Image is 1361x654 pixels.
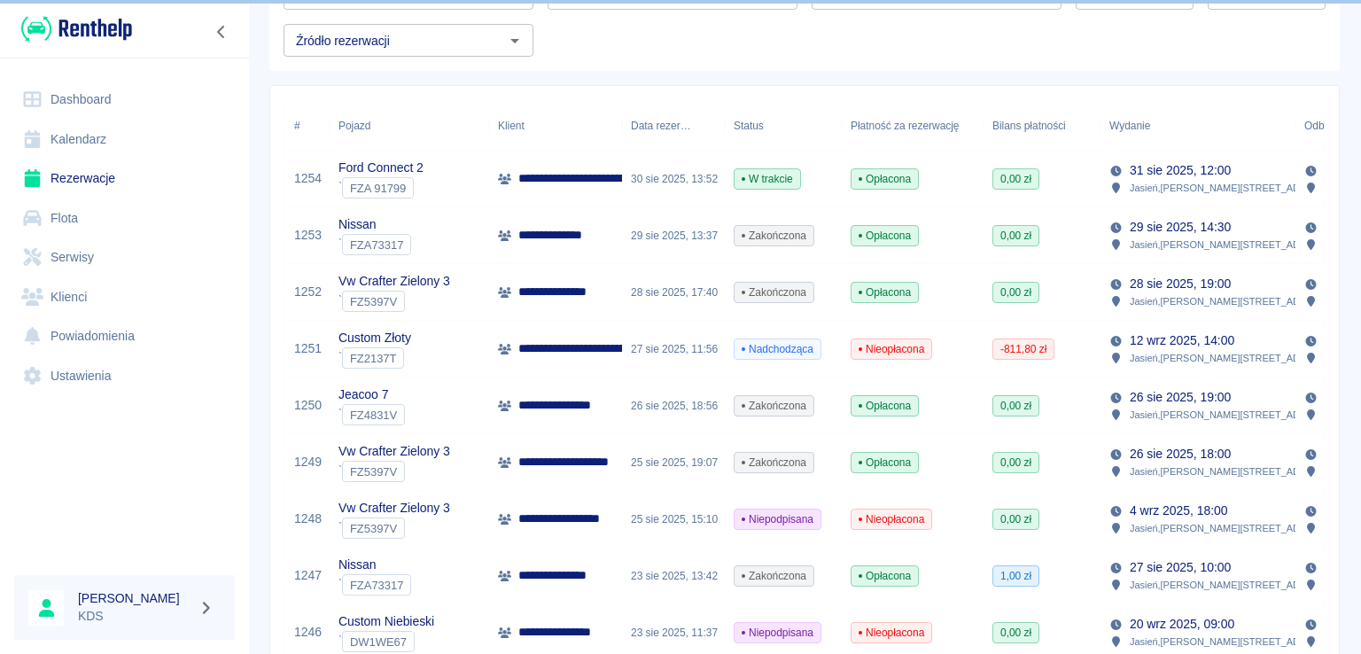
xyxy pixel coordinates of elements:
[1130,502,1227,520] p: 4 wrz 2025, 18:00
[338,442,450,461] p: Vw Crafter Zielony 3
[735,398,813,414] span: Zakończona
[343,238,410,252] span: FZA73317
[338,385,405,404] p: Jeacoo 7
[852,341,931,357] span: Nieopłacona
[294,283,322,301] a: 1252
[343,409,404,422] span: FZ4831V
[1130,407,1336,423] p: Jasień , [PERSON_NAME][STREET_ADDRESS]
[1150,113,1175,138] button: Sort
[338,234,411,255] div: `
[622,378,725,434] div: 26 sie 2025, 18:56
[993,284,1038,300] span: 0,00 zł
[735,625,820,641] span: Niepodpisana
[1130,350,1336,366] p: Jasień , [PERSON_NAME][STREET_ADDRESS]
[294,566,322,585] a: 1247
[338,631,434,652] div: `
[984,101,1100,151] div: Bilans płatności
[852,171,918,187] span: Opłacona
[338,518,450,539] div: `
[294,396,322,415] a: 1250
[343,465,404,479] span: FZ5397V
[631,101,691,151] div: Data rezerwacji
[992,101,1066,151] div: Bilans płatności
[622,207,725,264] div: 29 sie 2025, 13:37
[851,101,960,151] div: Płatność za rezerwację
[330,101,489,151] div: Pojazd
[338,329,411,347] p: Custom Złoty
[338,177,424,199] div: `
[14,80,235,120] a: Dashboard
[1109,101,1150,151] div: Wydanie
[735,511,820,527] span: Niepodpisana
[622,491,725,548] div: 25 sie 2025, 15:10
[1130,388,1231,407] p: 26 sie 2025, 19:00
[294,453,322,471] a: 1249
[1130,293,1336,309] p: Jasień , [PERSON_NAME][STREET_ADDRESS]
[1130,161,1231,180] p: 31 sie 2025, 12:00
[338,556,411,574] p: Nissan
[489,101,622,151] div: Klient
[1130,463,1336,479] p: Jasień , [PERSON_NAME][STREET_ADDRESS]
[1130,218,1231,237] p: 29 sie 2025, 14:30
[852,284,918,300] span: Opłacona
[14,237,235,277] a: Serwisy
[498,101,525,151] div: Klient
[735,455,813,471] span: Zakończona
[14,120,235,160] a: Kalendarz
[1130,520,1336,536] p: Jasień , [PERSON_NAME][STREET_ADDRESS]
[993,171,1038,187] span: 0,00 zł
[338,159,424,177] p: Ford Connect 2
[502,28,527,53] button: Otwórz
[338,347,411,369] div: `
[622,321,725,378] div: 27 sie 2025, 11:56
[993,455,1038,471] span: 0,00 zł
[21,14,132,43] img: Renthelp logo
[691,113,716,138] button: Sort
[852,398,918,414] span: Opłacona
[338,272,450,291] p: Vw Crafter Zielony 3
[338,612,434,631] p: Custom Niebieski
[338,404,405,425] div: `
[852,511,931,527] span: Nieopłacona
[294,169,322,188] a: 1254
[725,101,842,151] div: Status
[294,226,322,245] a: 1253
[338,291,450,312] div: `
[735,568,813,584] span: Zakończona
[14,159,235,199] a: Rezerwacje
[1130,634,1336,650] p: Jasień , [PERSON_NAME][STREET_ADDRESS]
[1304,101,1336,151] div: Odbiór
[1130,331,1234,350] p: 12 wrz 2025, 14:00
[343,352,403,365] span: FZ2137T
[1130,577,1336,593] p: Jasień , [PERSON_NAME][STREET_ADDRESS]
[993,625,1038,641] span: 0,00 zł
[842,101,984,151] div: Płatność za rezerwację
[78,589,191,607] h6: [PERSON_NAME]
[343,579,410,592] span: FZA73317
[294,510,322,528] a: 1248
[622,548,725,604] div: 23 sie 2025, 13:42
[338,215,411,234] p: Nissan
[735,228,813,244] span: Zakończona
[622,434,725,491] div: 25 sie 2025, 19:07
[14,277,235,317] a: Klienci
[993,511,1038,527] span: 0,00 zł
[208,20,235,43] button: Zwiń nawigację
[734,101,764,151] div: Status
[338,499,450,518] p: Vw Crafter Zielony 3
[338,574,411,596] div: `
[343,295,404,308] span: FZ5397V
[735,341,820,357] span: Nadchodząca
[1130,180,1336,196] p: Jasień , [PERSON_NAME][STREET_ADDRESS]
[1100,101,1295,151] div: Wydanie
[735,284,813,300] span: Zakończona
[343,635,414,649] span: DW1WE67
[1130,615,1234,634] p: 20 wrz 2025, 09:00
[1130,237,1336,253] p: Jasień , [PERSON_NAME][STREET_ADDRESS]
[14,356,235,396] a: Ustawienia
[993,398,1038,414] span: 0,00 zł
[852,568,918,584] span: Opłacona
[735,171,800,187] span: W trakcie
[1130,445,1231,463] p: 26 sie 2025, 18:00
[14,14,132,43] a: Renthelp logo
